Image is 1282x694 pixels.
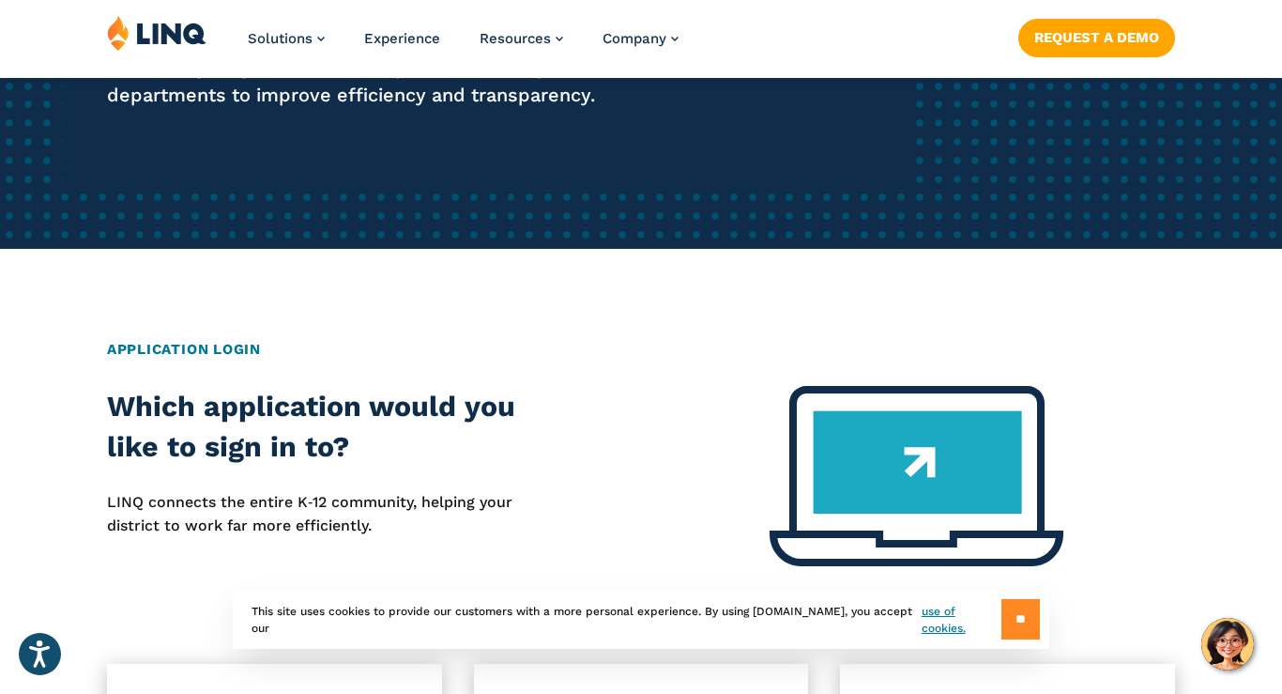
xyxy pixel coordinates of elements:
span: Solutions [248,30,313,47]
button: Hello, have a question? Let’s chat. [1201,618,1254,671]
a: use of cookies. [922,603,1001,637]
h2: Application Login [107,339,1175,361]
p: LINQ connects the entire K‑12 community, helping your district to work far more efficiently. [107,491,533,537]
a: Request a Demo [1018,19,1175,56]
a: Solutions [248,30,325,47]
div: This site uses cookies to provide our customers with a more personal experience. By using [DOMAIN... [233,590,1049,649]
a: Company [603,30,679,47]
nav: Primary Navigation [248,15,679,77]
img: LINQ | K‑12 Software [107,15,206,51]
h2: Which application would you like to sign in to? [107,386,533,467]
span: Resources [480,30,551,47]
nav: Button Navigation [1018,15,1175,56]
a: Resources [480,30,563,47]
p: LINQ brings together students, parents and all your departments to improve efficiency and transpa... [107,54,601,108]
a: Experience [364,30,440,47]
span: Company [603,30,666,47]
